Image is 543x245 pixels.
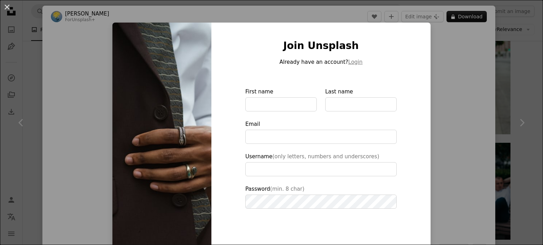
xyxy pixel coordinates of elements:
input: First name [245,97,317,111]
input: Password(min. 8 char) [245,195,397,209]
label: Email [245,120,397,144]
span: (min. 8 char) [270,186,304,192]
h1: Join Unsplash [245,39,397,52]
input: Username(only letters, numbers and underscores) [245,162,397,176]
input: Last name [325,97,397,111]
span: (only letters, numbers and underscores) [272,153,379,160]
button: Login [348,58,362,66]
label: Password [245,185,397,209]
p: Already have an account? [245,58,397,66]
label: Username [245,152,397,176]
label: Last name [325,87,397,111]
label: First name [245,87,317,111]
input: Email [245,130,397,144]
